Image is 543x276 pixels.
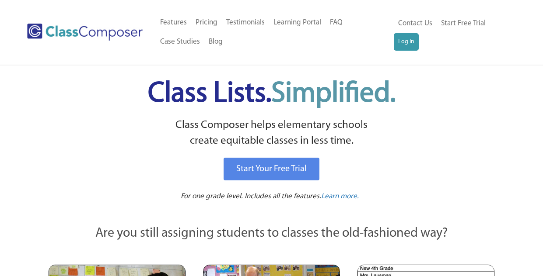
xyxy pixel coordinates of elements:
span: Class Lists. [148,80,396,108]
a: Start Your Free Trial [224,158,319,180]
span: Simplified. [271,80,396,108]
a: Contact Us [394,14,437,33]
nav: Header Menu [156,13,393,52]
a: FAQ [326,13,347,32]
a: Case Studies [156,32,204,52]
img: Class Composer [27,24,143,41]
span: Learn more. [321,193,359,200]
nav: Header Menu [394,14,509,51]
p: Are you still assigning students to classes the old-fashioned way? [49,224,495,243]
span: Start Your Free Trial [236,165,307,173]
a: Learning Portal [269,13,326,32]
a: Features [156,13,191,32]
p: Class Composer helps elementary schools create equitable classes in less time. [47,117,496,149]
a: Pricing [191,13,222,32]
a: Blog [204,32,227,52]
a: Log In [394,33,419,51]
a: Testimonials [222,13,269,32]
a: Start Free Trial [437,14,490,34]
span: For one grade level. Includes all the features. [181,193,321,200]
a: Learn more. [321,191,359,202]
